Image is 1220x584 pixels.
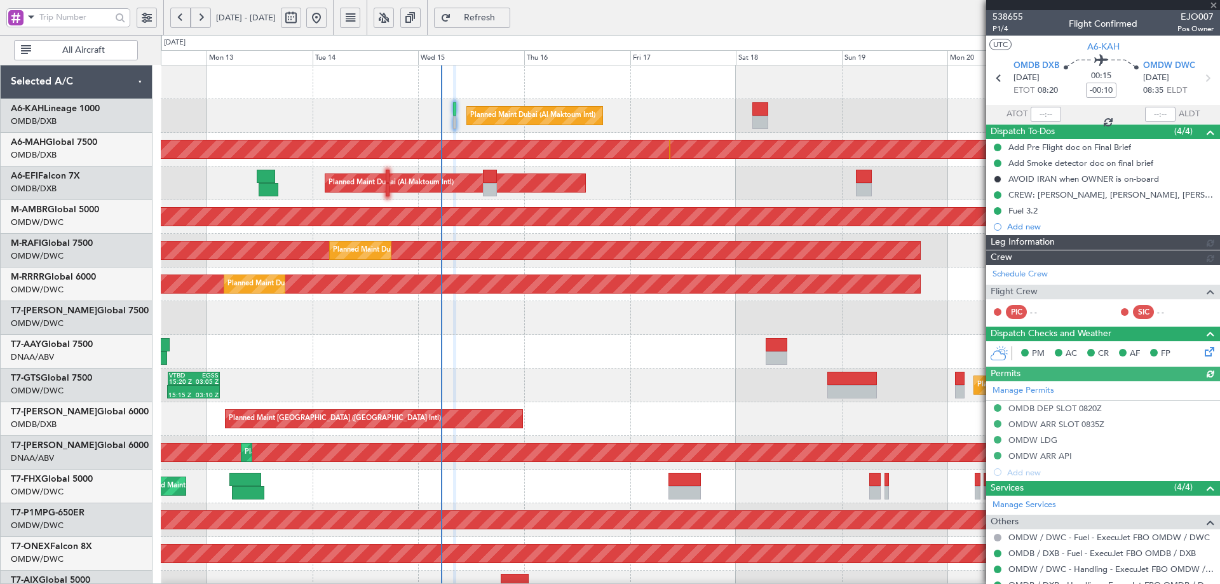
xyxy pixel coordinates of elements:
[1098,348,1109,360] span: CR
[11,273,96,282] a: M-RRRRGlobal 6000
[470,106,595,125] div: Planned Maint Dubai (Al Maktoum Intl)
[11,172,80,180] a: A6-EFIFalcon 7X
[434,8,510,28] button: Refresh
[11,542,50,551] span: T7-ONEX
[1177,24,1214,34] span: Pos Owner
[11,508,48,517] span: T7-P1MP
[11,172,38,180] span: A6-EFI
[11,239,93,248] a: M-RAFIGlobal 7500
[11,205,48,214] span: M-AMBR
[14,40,138,60] button: All Aircraft
[1038,85,1058,97] span: 08:20
[1007,221,1214,232] div: Add new
[947,50,1054,65] div: Mon 20
[11,553,64,565] a: OMDW/DWC
[993,499,1056,512] a: Manage Services
[989,39,1012,50] button: UTC
[1143,60,1195,72] span: OMDW DWC
[313,50,419,65] div: Tue 14
[11,475,41,484] span: T7-FHX
[736,50,842,65] div: Sat 18
[227,275,353,294] div: Planned Maint Dubai (Al Maktoum Intl)
[1161,348,1170,360] span: FP
[993,24,1023,34] span: P1/4
[11,351,54,363] a: DNAA/ABV
[1167,85,1187,97] span: ELDT
[11,374,41,383] span: T7-GTS
[229,409,441,428] div: Planned Maint [GEOGRAPHIC_DATA] ([GEOGRAPHIC_DATA] Intl)
[333,241,458,260] div: Planned Maint Dubai (Al Maktoum Intl)
[1008,142,1131,153] div: Add Pre Flight doc on Final Brief
[11,138,97,147] a: A6-MAHGlobal 7500
[11,318,64,329] a: OMDW/DWC
[11,239,41,248] span: M-RAFI
[194,379,219,385] div: 03:05 Z
[194,372,219,379] div: EGSS
[164,37,186,48] div: [DATE]
[1006,108,1027,121] span: ATOT
[11,452,54,464] a: DNAA/ABV
[11,205,99,214] a: M-AMBRGlobal 5000
[1013,85,1034,97] span: ETOT
[11,520,64,531] a: OMDW/DWC
[418,50,524,65] div: Wed 15
[1008,532,1210,543] a: OMDW / DWC - Fuel - ExecuJet FBO OMDW / DWC
[1174,125,1193,138] span: (4/4)
[991,327,1111,341] span: Dispatch Checks and Weather
[169,372,194,379] div: VTBD
[1008,173,1159,184] div: AVOID IRAN when OWNER is on-board
[1069,17,1137,31] div: Flight Confirmed
[1008,205,1038,216] div: Fuel 3.2
[1013,72,1040,85] span: [DATE]
[11,407,149,416] a: T7-[PERSON_NAME]Global 6000
[11,340,41,349] span: T7-AAY
[11,306,97,315] span: T7-[PERSON_NAME]
[11,138,46,147] span: A6-MAH
[11,183,57,194] a: OMDB/DXB
[11,284,64,295] a: OMDW/DWC
[11,104,44,113] span: A6-KAH
[11,441,97,450] span: T7-[PERSON_NAME]
[1008,158,1153,168] div: Add Smoke detector doc on final brief
[1143,72,1169,85] span: [DATE]
[11,508,85,517] a: T7-P1MPG-650ER
[329,173,454,193] div: Planned Maint Dubai (Al Maktoum Intl)
[39,8,111,27] input: Trip Number
[1008,189,1214,200] div: CREW: [PERSON_NAME], [PERSON_NAME], [PERSON_NAME], [PERSON_NAME]
[454,13,506,22] span: Refresh
[630,50,736,65] div: Fri 17
[11,250,64,262] a: OMDW/DWC
[1091,70,1111,83] span: 00:15
[1013,60,1059,72] span: OMDB DXB
[1008,564,1214,574] a: OMDW / DWC - Handling - ExecuJet FBO OMDW / DWC
[11,149,57,161] a: OMDB/DXB
[842,50,948,65] div: Sun 19
[11,116,57,127] a: OMDB/DXB
[11,542,92,551] a: T7-ONEXFalcon 8X
[207,50,313,65] div: Mon 13
[11,419,57,430] a: OMDB/DXB
[34,46,133,55] span: All Aircraft
[11,104,100,113] a: A6-KAHLineage 1000
[11,217,64,228] a: OMDW/DWC
[1179,108,1200,121] span: ALDT
[11,441,149,450] a: T7-[PERSON_NAME]Global 6000
[11,340,93,349] a: T7-AAYGlobal 7500
[991,515,1019,529] span: Others
[11,486,64,498] a: OMDW/DWC
[169,379,194,385] div: 15:20 Z
[216,12,276,24] span: [DATE] - [DATE]
[977,376,1127,395] div: Planned Maint [GEOGRAPHIC_DATA] (Seletar)
[524,50,630,65] div: Thu 16
[1032,348,1045,360] span: PM
[1177,10,1214,24] span: EJO007
[991,481,1024,496] span: Services
[168,392,194,398] div: 15:15 Z
[1066,348,1077,360] span: AC
[11,306,149,315] a: T7-[PERSON_NAME]Global 7500
[1143,85,1163,97] span: 08:35
[1087,40,1120,53] span: A6-KAH
[1174,480,1193,494] span: (4/4)
[1008,548,1196,559] a: OMDB / DXB - Fuel - ExecuJet FBO OMDB / DXB
[11,273,44,282] span: M-RRRR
